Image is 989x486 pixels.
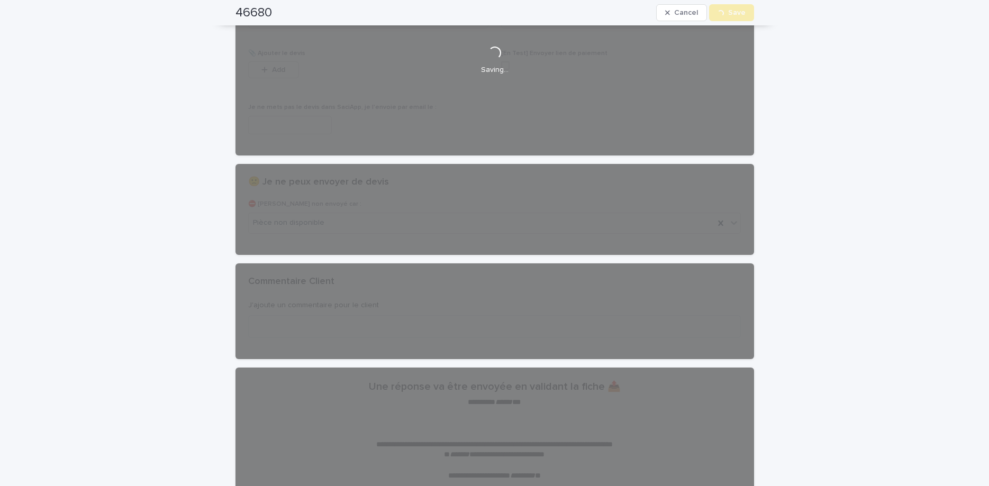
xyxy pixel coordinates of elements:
[235,5,272,21] h2: 46680
[656,4,707,21] button: Cancel
[728,9,746,16] span: Save
[709,4,754,21] button: Save
[674,9,698,16] span: Cancel
[481,66,509,75] p: Saving…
